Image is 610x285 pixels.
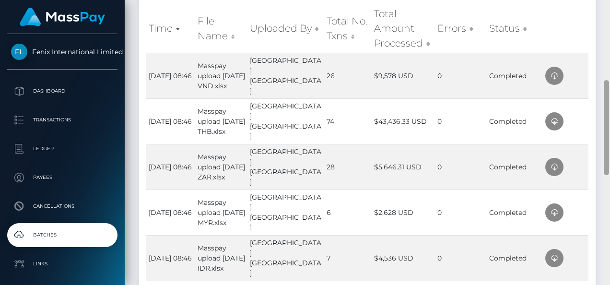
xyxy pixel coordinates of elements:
[372,144,435,190] td: $5,646.31 USD
[11,44,27,60] img: Fenix International Limited
[487,144,543,190] td: Completed
[487,53,543,98] td: Completed
[435,190,486,235] td: 0
[324,190,372,235] td: 6
[7,194,117,218] a: Cancellations
[487,4,543,53] th: Status: activate to sort column ascending
[435,98,486,144] td: 0
[7,223,117,247] a: Batches
[7,252,117,276] a: Links
[487,235,543,281] td: Completed
[11,84,114,98] p: Dashboard
[11,257,114,271] p: Links
[146,98,195,144] td: [DATE] 08:46
[7,79,117,103] a: Dashboard
[372,235,435,281] td: $4,536 USD
[324,53,372,98] td: 26
[195,98,247,144] td: Masspay upload [DATE] THB.xlsx
[247,53,324,98] td: [GEOGRAPHIC_DATA] [GEOGRAPHIC_DATA]
[20,8,105,26] img: MassPay Logo
[487,190,543,235] td: Completed
[195,190,247,235] td: Masspay upload [DATE] MYR.xlsx
[7,166,117,190] a: Payees
[324,4,372,53] th: Total No. Txns: activate to sort column ascending
[11,142,114,156] p: Ledger
[11,228,114,242] p: Batches
[11,199,114,214] p: Cancellations
[195,4,247,53] th: File Name: activate to sort column ascending
[372,53,435,98] td: $9,578 USD
[435,4,486,53] th: Errors: activate to sort column ascending
[7,47,117,56] span: Fenix International Limited
[435,53,486,98] td: 0
[146,190,195,235] td: [DATE] 08:46
[372,98,435,144] td: $43,436.33 USD
[372,190,435,235] td: $2,628 USD
[7,137,117,161] a: Ledger
[7,108,117,132] a: Transactions
[247,4,324,53] th: Uploaded By: activate to sort column ascending
[195,53,247,98] td: Masspay upload [DATE] VND.xlsx
[247,235,324,281] td: [GEOGRAPHIC_DATA] [GEOGRAPHIC_DATA]
[487,98,543,144] td: Completed
[324,98,372,144] td: 74
[247,98,324,144] td: [GEOGRAPHIC_DATA] [GEOGRAPHIC_DATA]
[435,235,486,281] td: 0
[195,144,247,190] td: Masspay upload [DATE] ZAR.xlsx
[247,190,324,235] td: [GEOGRAPHIC_DATA] [GEOGRAPHIC_DATA]
[146,4,195,53] th: Time: activate to sort column ascending
[372,4,435,53] th: Total Amount Processed: activate to sort column ascending
[146,144,195,190] td: [DATE] 08:46
[324,235,372,281] td: 7
[247,144,324,190] td: [GEOGRAPHIC_DATA] [GEOGRAPHIC_DATA]
[11,170,114,185] p: Payees
[146,53,195,98] td: [DATE] 08:46
[435,144,486,190] td: 0
[11,113,114,127] p: Transactions
[146,235,195,281] td: [DATE] 08:46
[195,235,247,281] td: Masspay upload [DATE] IDR.xlsx
[324,144,372,190] td: 28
